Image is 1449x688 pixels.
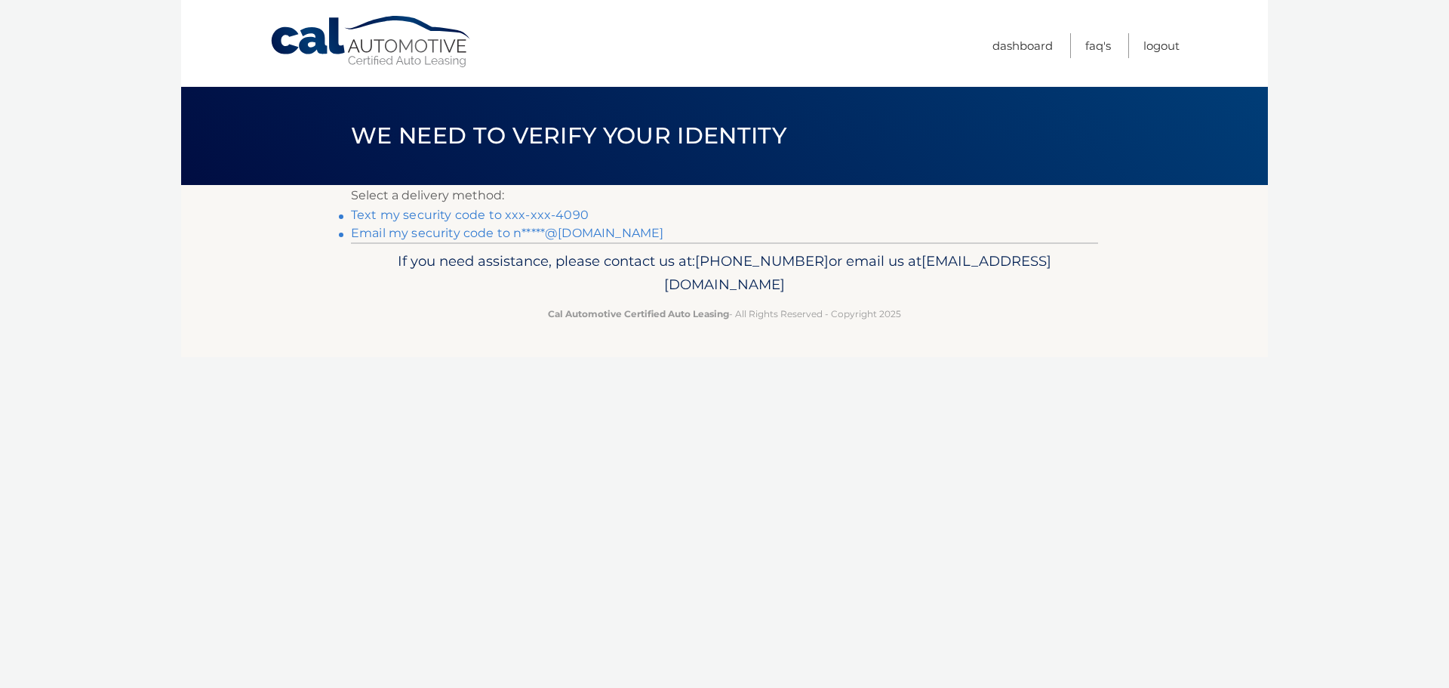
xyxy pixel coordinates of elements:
span: We need to verify your identity [351,122,786,150]
a: Cal Automotive [269,15,473,69]
strong: Cal Automotive Certified Auto Leasing [548,308,729,319]
p: - All Rights Reserved - Copyright 2025 [361,306,1088,322]
a: Dashboard [992,33,1053,58]
p: If you need assistance, please contact us at: or email us at [361,249,1088,298]
a: FAQ's [1085,33,1111,58]
p: Select a delivery method: [351,185,1098,206]
span: [PHONE_NUMBER] [695,252,829,270]
a: Email my security code to n*****@[DOMAIN_NAME] [351,226,663,240]
a: Text my security code to xxx-xxx-4090 [351,208,589,222]
a: Logout [1143,33,1180,58]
